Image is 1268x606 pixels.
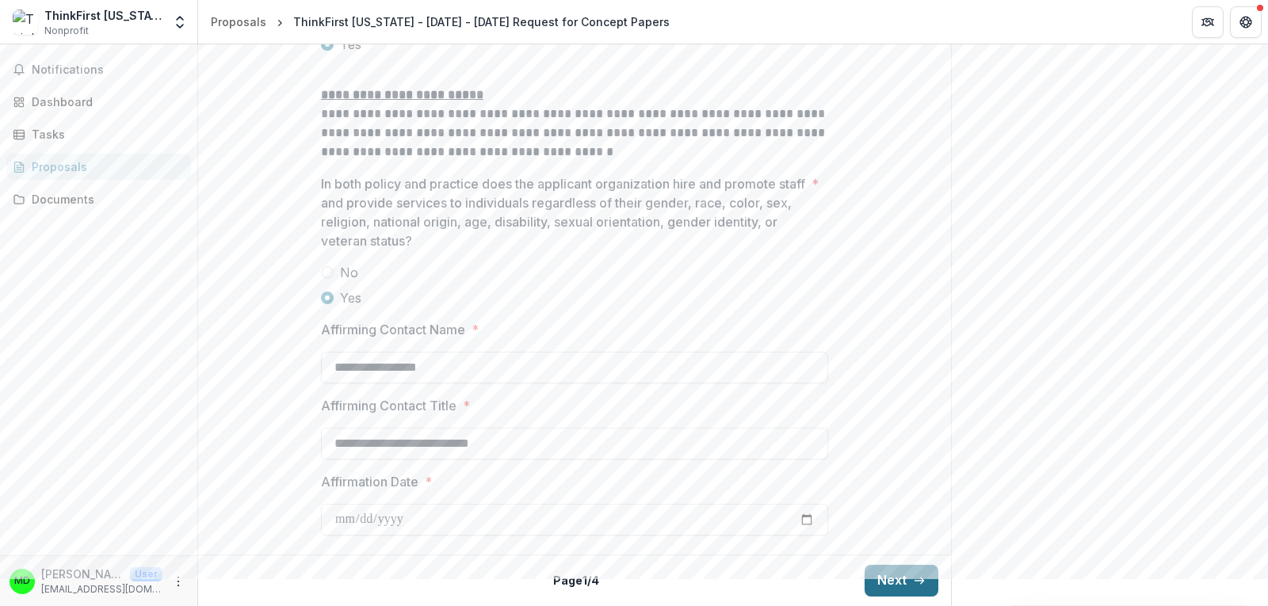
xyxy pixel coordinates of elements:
[13,10,38,35] img: ThinkFirst Missouri
[44,24,89,38] span: Nonprofit
[553,572,599,589] p: Page 1 / 4
[321,472,418,491] p: Affirmation Date
[321,396,456,415] p: Affirming Contact Title
[204,10,676,33] nav: breadcrumb
[6,89,191,115] a: Dashboard
[14,576,30,586] div: Melissa Van Dyne
[340,288,361,307] span: Yes
[32,63,185,77] span: Notifications
[321,174,805,250] p: In both policy and practice does the applicant organization hire and promote staff and provide se...
[41,566,124,582] p: [PERSON_NAME]
[340,263,358,282] span: No
[6,186,191,212] a: Documents
[293,13,670,30] div: ThinkFirst [US_STATE] - [DATE] - [DATE] Request for Concept Papers
[1230,6,1262,38] button: Get Help
[865,565,938,596] button: Next
[6,57,191,82] button: Notifications
[6,121,191,147] a: Tasks
[6,154,191,180] a: Proposals
[204,10,273,33] a: Proposals
[130,567,162,581] p: User
[32,191,178,208] div: Documents
[169,572,188,591] button: More
[321,320,465,339] p: Affirming Contact Name
[32,158,178,175] div: Proposals
[211,13,266,30] div: Proposals
[32,126,178,143] div: Tasks
[1192,6,1224,38] button: Partners
[32,93,178,110] div: Dashboard
[44,7,162,24] div: ThinkFirst [US_STATE]
[169,6,191,38] button: Open entity switcher
[41,582,162,596] p: [EMAIL_ADDRESS][DOMAIN_NAME]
